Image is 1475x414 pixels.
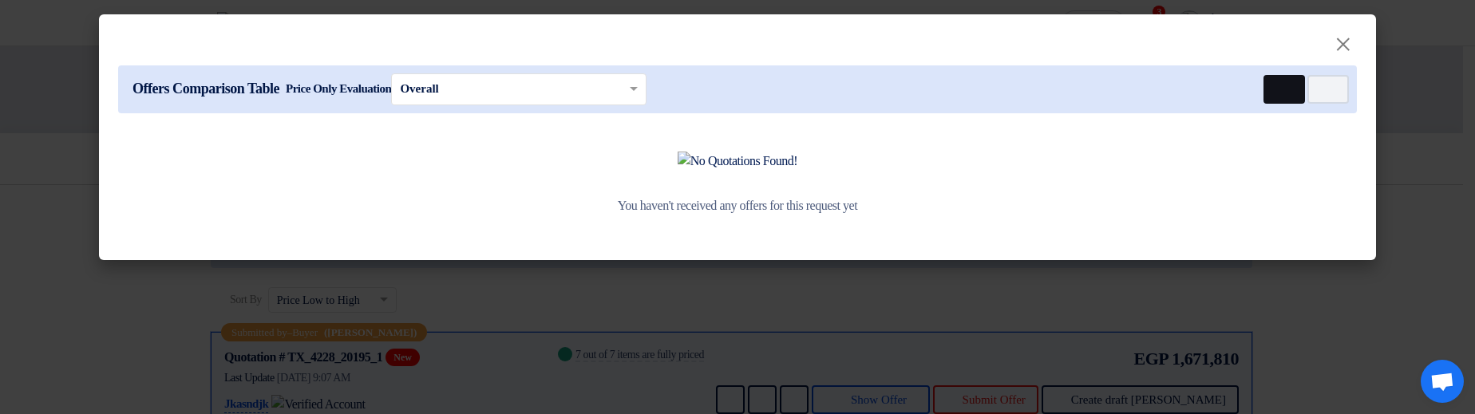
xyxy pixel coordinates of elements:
a: Open chat [1421,360,1464,403]
span: Price Only Evaluation [286,82,391,96]
img: No Quotations Found! [678,152,797,171]
button: Close [1321,26,1365,57]
span: Offers Comparison Table [132,81,279,97]
div: You haven't received any offers for this request yet [137,196,1338,215]
span: × [1334,26,1352,62]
